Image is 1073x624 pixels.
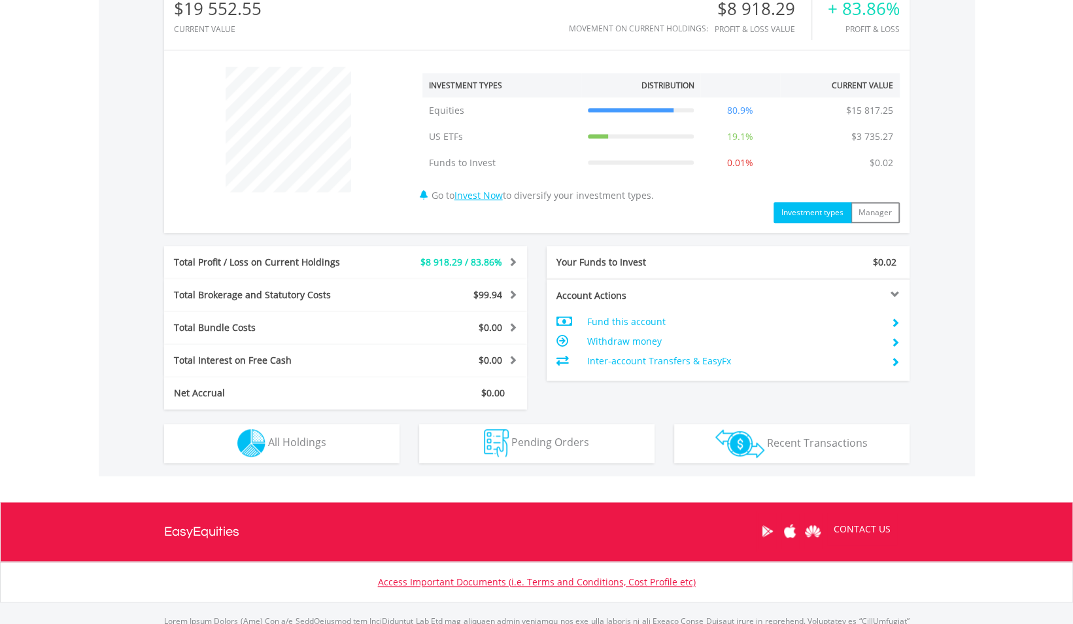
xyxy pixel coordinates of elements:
a: Invest Now [454,189,503,201]
td: 19.1% [700,124,780,150]
td: $0.02 [863,150,900,176]
div: Total Bundle Costs [164,321,376,334]
button: Manager [851,202,900,223]
td: 0.01% [700,150,780,176]
img: transactions-zar-wht.png [715,429,764,458]
td: Fund this account [587,312,880,332]
td: $3 735.27 [845,124,900,150]
td: $15 817.25 [840,97,900,124]
div: Profit & Loss [828,25,900,33]
span: $0.00 [479,354,502,366]
div: Profit & Loss Value [715,25,811,33]
a: EasyEquities [164,502,239,561]
th: Current Value [780,73,900,97]
div: Movement on Current Holdings: [569,24,708,33]
td: Inter-account Transfers & EasyFx [587,351,880,371]
span: $8 918.29 / 83.86% [420,256,502,268]
div: Total Interest on Free Cash [164,354,376,367]
span: $0.00 [479,321,502,334]
th: Investment Types [422,73,581,97]
div: Go to to diversify your investment types. [413,60,910,223]
a: Google Play [756,511,779,551]
div: Total Brokerage and Statutory Costs [164,288,376,302]
div: Account Actions [547,289,728,302]
td: US ETFs [422,124,581,150]
img: holdings-wht.png [237,429,265,457]
a: Apple [779,511,802,551]
a: Huawei [802,511,825,551]
td: 80.9% [700,97,780,124]
td: Funds to Invest [422,150,581,176]
div: Distribution [641,80,694,91]
button: Recent Transactions [674,424,910,463]
span: Recent Transactions [767,435,868,449]
td: Withdraw money [587,332,880,351]
div: Your Funds to Invest [547,256,728,269]
td: Equities [422,97,581,124]
button: All Holdings [164,424,400,463]
span: $99.94 [473,288,502,301]
div: Net Accrual [164,387,376,400]
span: Pending Orders [511,435,589,449]
img: pending_instructions-wht.png [484,429,509,457]
a: CONTACT US [825,511,900,547]
button: Pending Orders [419,424,655,463]
a: Access Important Documents (i.e. Terms and Conditions, Cost Profile etc) [378,576,696,588]
button: Investment types [774,202,851,223]
div: Total Profit / Loss on Current Holdings [164,256,376,269]
span: All Holdings [268,435,326,449]
span: $0.02 [873,256,896,268]
span: $0.00 [481,387,505,399]
div: CURRENT VALUE [174,25,262,33]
